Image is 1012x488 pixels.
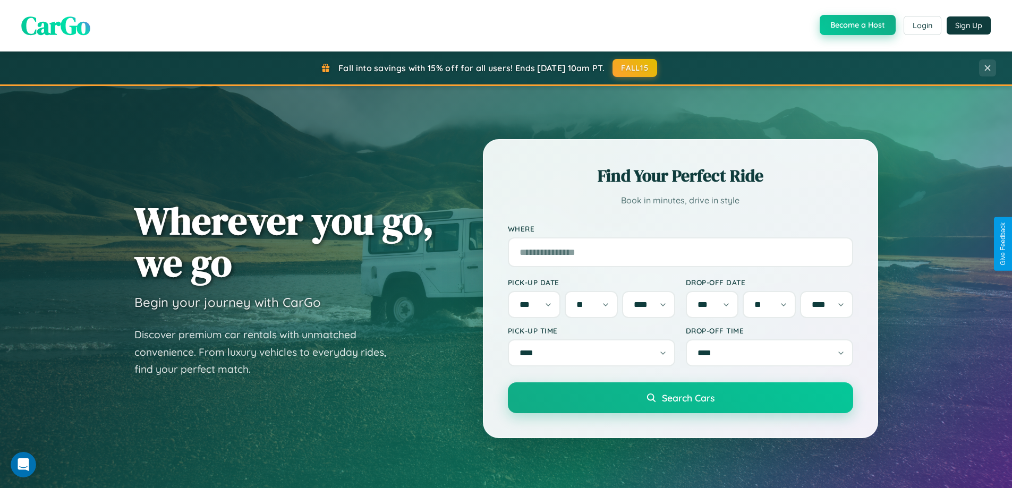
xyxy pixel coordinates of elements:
span: CarGo [21,8,90,43]
span: Search Cars [662,392,715,404]
button: Sign Up [947,16,991,35]
label: Pick-up Date [508,278,675,287]
button: Login [904,16,941,35]
button: Search Cars [508,382,853,413]
label: Drop-off Date [686,278,853,287]
div: Give Feedback [999,222,1007,266]
h1: Wherever you go, we go [134,200,434,284]
label: Pick-up Time [508,326,675,335]
button: Become a Host [820,15,896,35]
p: Book in minutes, drive in style [508,193,853,208]
button: FALL15 [613,59,657,77]
h3: Begin your journey with CarGo [134,294,321,310]
span: Fall into savings with 15% off for all users! Ends [DATE] 10am PT. [338,63,605,73]
p: Discover premium car rentals with unmatched convenience. From luxury vehicles to everyday rides, ... [134,326,400,378]
iframe: Intercom live chat [11,452,36,477]
label: Drop-off Time [686,326,853,335]
label: Where [508,224,853,233]
h2: Find Your Perfect Ride [508,164,853,187]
